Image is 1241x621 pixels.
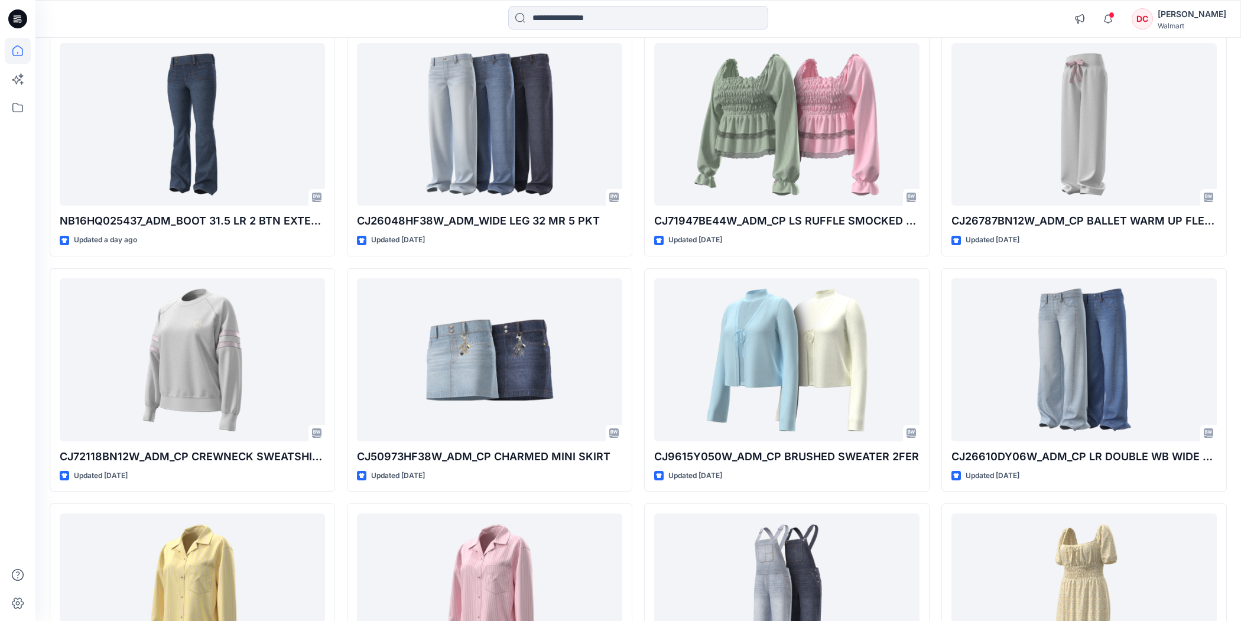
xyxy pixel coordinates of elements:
[371,234,425,246] p: Updated [DATE]
[951,213,1217,229] p: CJ26787BN12W_ADM_CP BALLET WARM UP FLEECE WIDE LEG
[60,43,325,206] a: NB16HQ025437_ADM_BOOT 31.5 LR 2 BTN EXTEND TAB
[966,470,1019,482] p: Updated [DATE]
[1158,21,1226,30] div: Walmart
[357,448,622,465] p: CJ50973HF38W_ADM_CP CHARMED MINI SKIRT
[371,470,425,482] p: Updated [DATE]
[654,278,920,441] a: CJ9615Y050W_ADM_CP BRUSHED SWEATER 2FER
[668,470,722,482] p: Updated [DATE]
[1158,7,1226,21] div: [PERSON_NAME]
[951,448,1217,465] p: CJ26610DY06W_ADM_CP LR DOUBLE WB WIDE LEG
[74,470,128,482] p: Updated [DATE]
[74,234,137,246] p: Updated a day ago
[1132,8,1153,30] div: DC
[654,213,920,229] p: CJ71947BE44W_ADM_CP LS RUFFLE SMOCKED BLOUSE
[357,43,622,206] a: CJ26048HF38W_ADM_WIDE LEG 32 MR 5 PKT
[60,213,325,229] p: NB16HQ025437_ADM_BOOT 31.5 LR 2 BTN EXTEND TAB
[668,234,722,246] p: Updated [DATE]
[60,278,325,441] a: CJ72118BN12W_ADM_CP CREWNECK SWEATSHIRT
[357,213,622,229] p: CJ26048HF38W_ADM_WIDE LEG 32 MR 5 PKT
[60,448,325,465] p: CJ72118BN12W_ADM_CP CREWNECK SWEATSHIRT
[654,43,920,206] a: CJ71947BE44W_ADM_CP LS RUFFLE SMOCKED BLOUSE
[951,278,1217,441] a: CJ26610DY06W_ADM_CP LR DOUBLE WB WIDE LEG
[654,448,920,465] p: CJ9615Y050W_ADM_CP BRUSHED SWEATER 2FER
[951,43,1217,206] a: CJ26787BN12W_ADM_CP BALLET WARM UP FLEECE WIDE LEG
[966,234,1019,246] p: Updated [DATE]
[357,278,622,441] a: CJ50973HF38W_ADM_CP CHARMED MINI SKIRT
